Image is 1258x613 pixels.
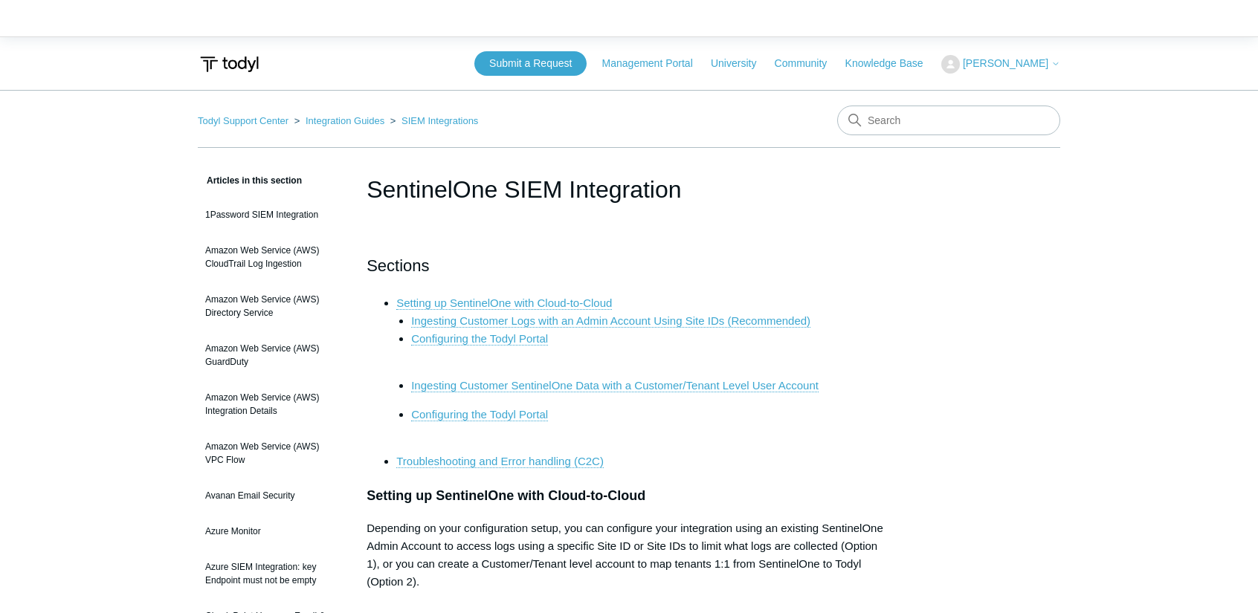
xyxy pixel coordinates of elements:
span: Articles in this section [198,175,302,186]
a: Azure SIEM Integration: key Endpoint must not be empty [198,553,344,594]
a: Integration Guides [306,115,384,126]
a: Community [775,56,842,71]
a: Submit a Request [474,51,587,76]
a: Troubleshooting and Error handling (C2C) [396,455,604,468]
a: Management Portal [602,56,708,71]
button: [PERSON_NAME] [941,55,1060,74]
span: [PERSON_NAME] [963,57,1048,69]
a: Ingesting Customer Logs with an Admin Account Using Site IDs (Recommended) [411,314,810,328]
h1: SentinelOne SIEM Integration [367,172,891,207]
a: Amazon Web Service (AWS) GuardDuty [198,334,344,376]
li: Todyl Support Center [198,115,291,126]
h3: Setting up SentinelOne with Cloud-to-Cloud [367,485,891,507]
a: SIEM Integrations [401,115,478,126]
a: Configuring the Todyl Portal [411,332,548,346]
a: University [711,56,771,71]
a: Azure Monitor [198,517,344,545]
a: Knowledge Base [845,56,938,71]
a: Amazon Web Service (AWS) Integration Details [198,383,344,425]
a: Todyl Support Center [198,115,288,126]
li: SIEM Integrations [387,115,479,126]
a: Setting up SentinelOne with Cloud-to-Cloud [396,296,612,310]
a: Amazon Web Service (AWS) CloudTrail Log Ingestion [198,236,344,278]
a: Amazon Web Service (AWS) VPC Flow [198,432,344,474]
p: Depending on your configuration setup, you can configure your integration using an existing Senti... [367,519,891,591]
h2: Sections [367,253,891,279]
a: Configuring the Todyl Portal [411,408,548,421]
img: Todyl Support Center Help Center home page [198,51,261,78]
li: Integration Guides [291,115,387,126]
a: Ingesting Customer SentinelOne Data with a Customer/Tenant Level User Account [411,379,819,392]
a: Avanan Email Security [198,481,344,510]
a: 1Password SIEM Integration [198,201,344,229]
a: Amazon Web Service (AWS) Directory Service [198,285,344,327]
input: Search [837,106,1060,135]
